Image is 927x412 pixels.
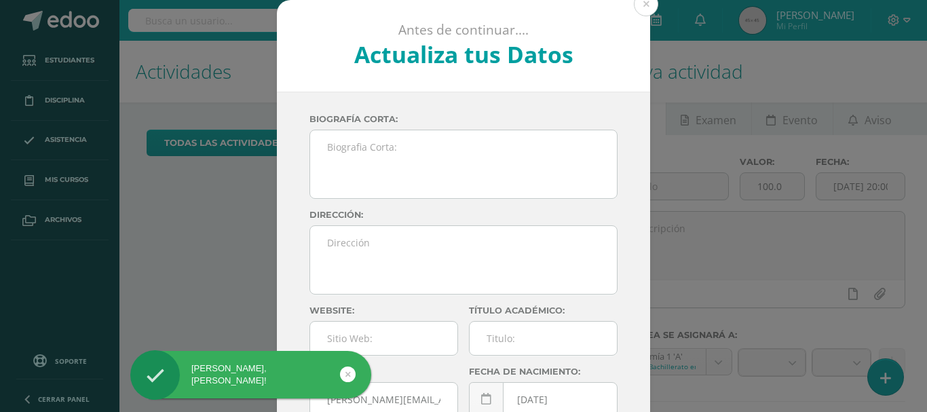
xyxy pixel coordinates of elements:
label: Biografía corta: [309,114,618,124]
p: Antes de continuar.... [314,22,614,39]
label: Website: [309,305,458,316]
h2: Actualiza tus Datos [314,39,614,70]
label: Dirección: [309,210,618,220]
input: Sitio Web: [310,322,457,355]
input: Titulo: [470,322,617,355]
label: Título académico: [469,305,618,316]
div: [PERSON_NAME], [PERSON_NAME]! [130,362,371,387]
label: Fecha de nacimiento: [469,367,618,377]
